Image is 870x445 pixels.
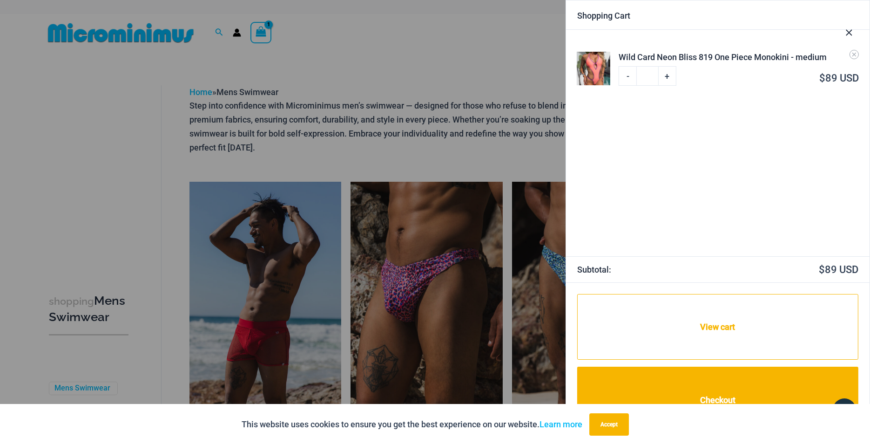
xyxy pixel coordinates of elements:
[589,413,629,436] button: Accept
[577,294,858,360] a: View cart
[636,66,658,86] input: Product quantity
[242,418,582,431] p: This website uses cookies to ensure you get the best experience on our website.
[577,263,717,277] strong: Subtotal:
[577,52,610,85] img: Wild Card Neon Bliss 819 One Piece 04
[819,72,859,84] bdi: 89 USD
[829,8,870,55] button: Close Cart Drawer
[577,12,858,20] div: Shopping Cart
[819,264,825,275] span: $
[850,50,859,59] a: Remove Wild Card Neon Bliss 819 One Piece Monokini - medium from cart
[819,72,825,84] span: $
[619,66,636,86] a: -
[619,51,858,63] a: Wild Card Neon Bliss 819 One Piece Monokini - medium
[577,367,858,433] a: Checkout
[659,66,676,86] a: +
[540,419,582,429] a: Learn more
[819,264,858,275] bdi: 89 USD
